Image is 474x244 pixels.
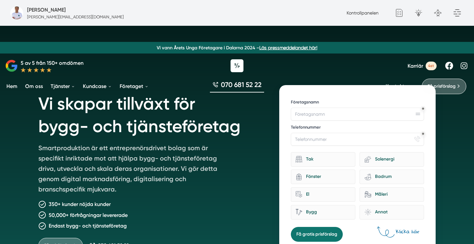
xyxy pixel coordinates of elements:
p: 5 av 5 från 150+ omdömen [21,59,84,67]
p: 350+ kunder nöjda kunder [49,200,111,208]
input: Telefonnummer [291,133,424,146]
span: Få prisförslag [428,83,456,90]
a: Om oss [24,78,44,94]
p: Endast bygg- och tjänsteföretag [49,222,127,230]
label: Telefonnummer [291,124,424,132]
p: 50,000+ förfrågningar levererade [49,211,128,219]
a: Kundcase [82,78,113,94]
div: Obligatoriskt [422,132,424,135]
a: Kontrollpanelen [347,10,379,15]
h1: Vi skapar tillväxt för bygg- och tjänsteföretag [38,85,264,143]
span: Karriär [408,63,423,69]
span: 4st [426,62,437,70]
a: Företaget [118,78,150,94]
a: 070 681 52 22 [210,80,264,93]
a: Kontakta oss [386,83,417,89]
p: Smartproduktion är ett entreprenörsdrivet bolag som är specifikt inriktade mot att hjälpa bygg- o... [38,143,224,197]
button: Få gratis prisförslag [291,227,343,242]
div: Obligatoriskt [422,107,424,110]
p: [PERSON_NAME][EMAIL_ADDRESS][DOMAIN_NAME] [27,14,124,20]
span: 070 681 52 22 [221,80,262,89]
a: Karriär 4st [408,62,437,70]
a: Få prisförslag [422,79,466,94]
a: Läs pressmeddelandet här! [259,45,317,50]
input: Företagsnamn [291,108,424,121]
p: Vi vann Årets Unga Företagare i Dalarna 2024 – [3,44,471,51]
a: Tjänster [49,78,76,94]
label: Företagsnamn [291,99,424,106]
a: Hem [5,78,19,94]
img: foretagsbild-pa-smartproduktion-en-webbyraer-i-dalarnas-lan.png [10,6,23,19]
h5: Administratör [27,6,66,14]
